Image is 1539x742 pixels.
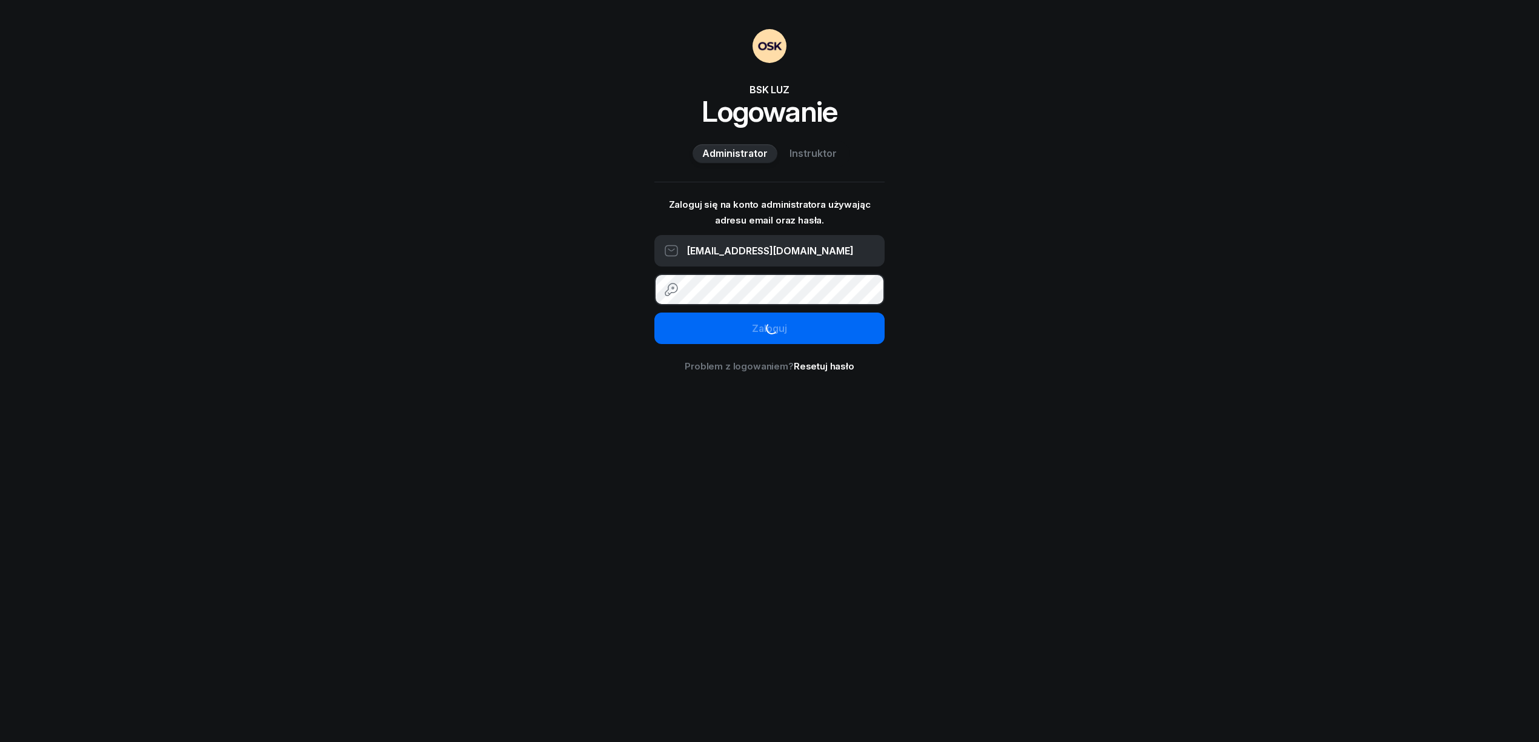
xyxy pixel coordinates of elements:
[780,144,846,164] button: Instruktor
[702,146,768,162] span: Administrator
[654,97,885,126] h1: Logowanie
[654,197,885,228] p: Zaloguj się na konto administratora używając adresu email oraz hasła.
[794,360,854,372] a: Resetuj hasło
[654,235,885,267] input: Adres email
[654,82,885,97] div: BSK LUZ
[789,146,837,162] span: Instruktor
[693,144,777,164] button: Administrator
[753,29,786,63] img: OSKAdmin
[654,359,885,374] div: Problem z logowaniem?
